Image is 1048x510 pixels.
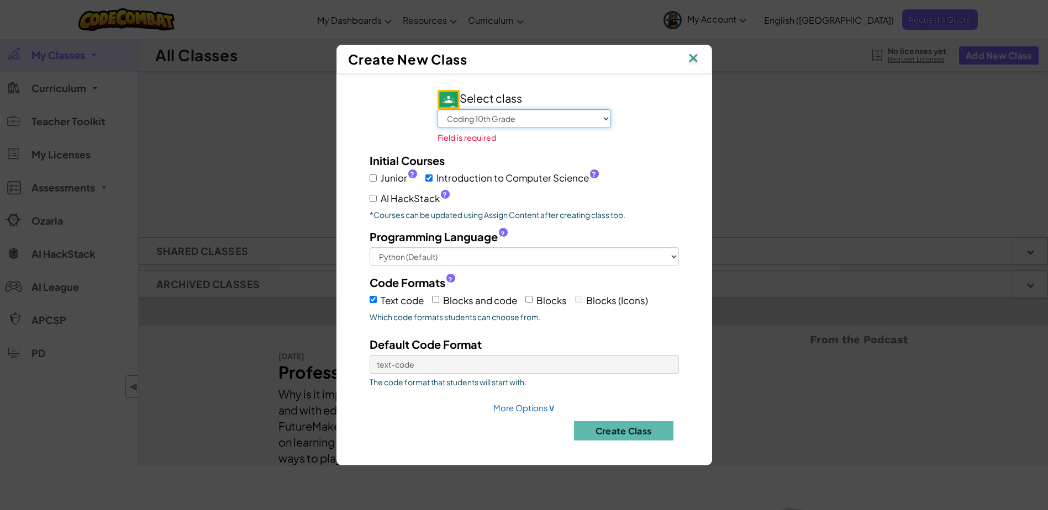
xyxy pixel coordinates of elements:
span: Create New Class [348,51,467,67]
span: ? [592,170,596,179]
img: IconGoogleClassroom.svg [438,90,460,109]
span: AI HackStack [381,190,450,206]
span: Field is required [438,133,497,142]
label: Initial Courses [370,152,445,168]
span: Junior [381,170,417,186]
span: The code format that students will start with. [370,376,679,387]
p: *Courses can be updated using Assign Content after creating class too. [370,209,679,220]
input: AI HackStack? [370,195,377,202]
span: Programming Language [370,229,498,245]
span: Code Formats [370,274,445,290]
span: Default Code Format [370,337,482,351]
input: Introduction to Computer Science? [425,174,433,182]
input: Junior? [370,174,377,182]
span: Text code [381,294,424,306]
button: Create Class [574,421,673,440]
img: IconClose.svg [686,51,701,67]
span: ? [443,190,447,199]
span: Blocks [536,294,567,306]
span: Select class [438,91,522,105]
input: Blocks (Icons) [575,296,582,303]
input: Text code [370,296,377,303]
span: ∨ [548,401,555,413]
input: Blocks and code [432,296,439,303]
span: Blocks and code [443,294,517,306]
span: Which code formats students can choose from. [370,311,679,322]
span: ? [448,275,452,284]
span: ? [501,230,505,238]
a: More Options [493,402,555,413]
input: Blocks [525,296,533,303]
span: ? [410,170,414,179]
span: Blocks (Icons) [586,294,648,306]
span: Introduction to Computer Science [436,170,599,186]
